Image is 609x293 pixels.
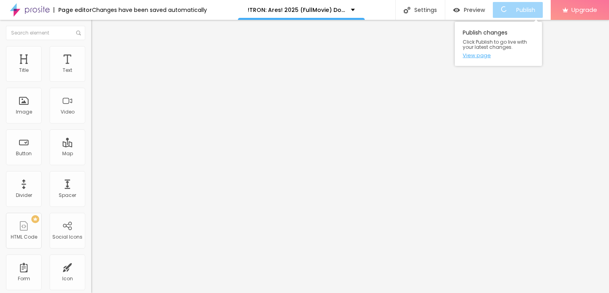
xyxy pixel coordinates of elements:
[18,276,30,281] div: Form
[16,151,32,156] div: Button
[445,2,493,18] button: Preview
[463,53,534,58] a: View page
[6,26,85,40] input: Search element
[493,2,543,18] button: Publish
[11,234,37,240] div: HTML Code
[63,67,72,73] div: Text
[59,193,76,198] div: Spacer
[16,193,32,198] div: Divider
[91,20,609,293] iframe: Editor
[61,109,75,115] div: Video
[463,39,534,50] span: Click Publish to go live with your latest changes.
[464,7,485,13] span: Preview
[455,22,542,66] div: Publish changes
[516,7,535,13] span: Publish
[62,276,73,281] div: Icon
[62,151,73,156] div: Map
[54,7,92,13] div: Page editor
[19,67,29,73] div: Title
[404,7,410,13] img: Icone
[16,109,32,115] div: Image
[52,234,82,240] div: Social Icons
[76,31,81,35] img: Icone
[92,7,207,13] div: Changes have been saved automatically
[571,6,597,13] span: Upgrade
[453,7,460,13] img: view-1.svg
[248,7,345,13] p: !TRON: Ares! 2025 (FullMovie) Download Mp4moviez 1080p, 720p, 480p & HD English/Hindi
